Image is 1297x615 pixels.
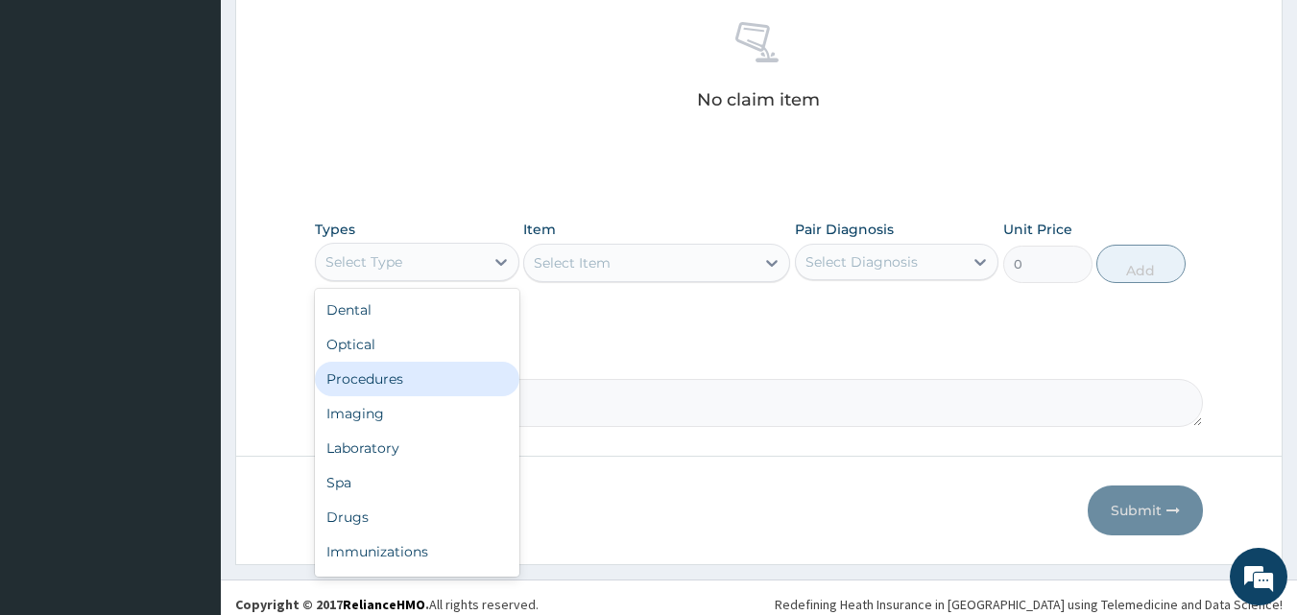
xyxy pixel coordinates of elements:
div: Immunizations [315,534,519,569]
div: Redefining Heath Insurance in [GEOGRAPHIC_DATA] using Telemedicine and Data Science! [775,595,1283,614]
div: Procedures [315,362,519,396]
div: Laboratory [315,431,519,465]
label: Comment [315,352,1204,368]
button: Submit [1088,485,1203,535]
p: No claim item [697,90,820,109]
div: Chat with us now [100,107,323,132]
div: Optical [315,327,519,362]
div: Imaging [315,396,519,431]
div: Spa [315,465,519,500]
a: RelianceHMO [343,596,425,613]
button: Add [1096,245,1186,283]
div: Select Diagnosis [805,252,918,272]
div: Drugs [315,500,519,534]
textarea: Type your message and hit 'Enter' [10,411,366,478]
label: Types [315,222,355,238]
div: Dental [315,293,519,327]
div: Minimize live chat window [315,10,361,56]
strong: Copyright © 2017 . [235,596,429,613]
label: Pair Diagnosis [795,220,894,239]
label: Unit Price [1003,220,1072,239]
label: Item [523,220,556,239]
div: Others [315,569,519,603]
div: Select Type [325,252,402,272]
span: We're online! [111,185,265,379]
img: d_794563401_company_1708531726252_794563401 [36,96,78,144]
